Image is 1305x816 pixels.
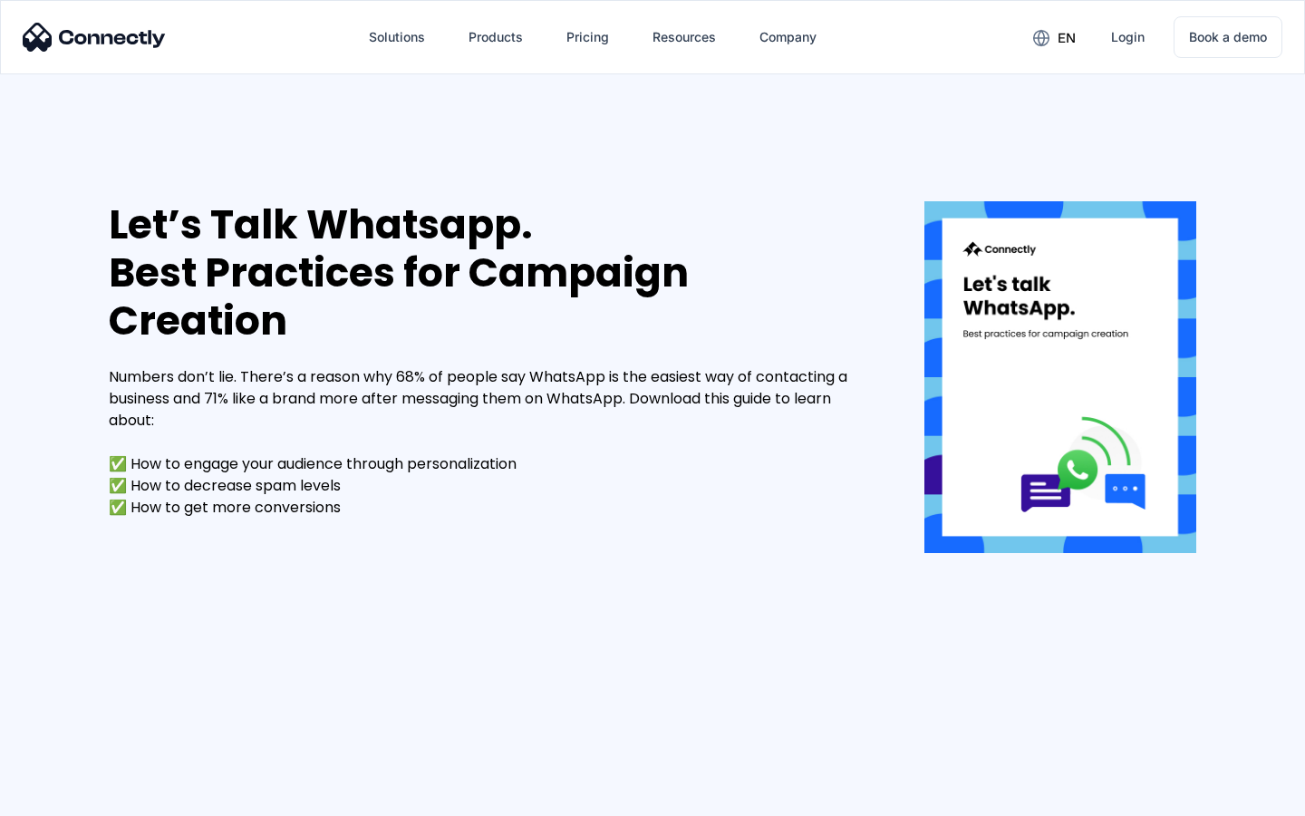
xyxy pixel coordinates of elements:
div: Products [469,24,523,50]
div: Let’s Talk Whatsapp. Best Practices for Campaign Creation [109,201,870,345]
a: Book a demo [1174,16,1282,58]
div: en [1058,25,1076,51]
aside: Language selected: English [18,784,109,810]
div: Resources [652,24,716,50]
a: Pricing [552,15,623,59]
ul: Language list [36,784,109,810]
img: Connectly Logo [23,23,166,52]
div: Company [759,24,817,50]
div: Pricing [566,24,609,50]
a: Login [1097,15,1159,59]
div: Numbers don’t lie. There’s a reason why 68% of people say WhatsApp is the easiest way of contacti... [109,366,870,519]
div: Login [1111,24,1145,50]
div: Solutions [369,24,425,50]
